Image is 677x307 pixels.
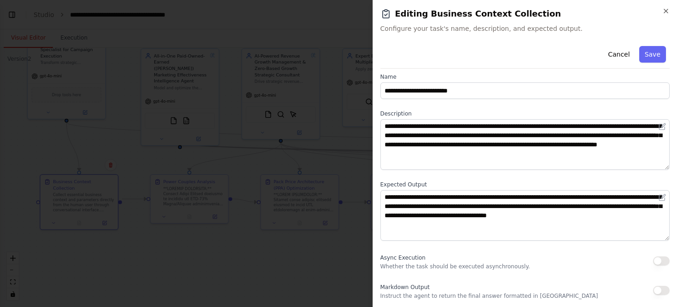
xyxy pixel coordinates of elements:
button: Open in editor [657,192,668,203]
p: Instruct the agent to return the final answer formatted in [GEOGRAPHIC_DATA] [380,292,598,300]
span: Markdown Output [380,284,430,290]
label: Description [380,110,670,117]
label: Name [380,73,670,81]
button: Open in editor [657,121,668,132]
button: Save [639,46,666,63]
button: Cancel [602,46,635,63]
span: Configure your task's name, description, and expected output. [380,24,670,33]
span: Async Execution [380,255,426,261]
label: Expected Output [380,181,670,188]
p: Whether the task should be executed asynchronously. [380,263,530,270]
h2: Editing Business Context Collection [380,7,670,20]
